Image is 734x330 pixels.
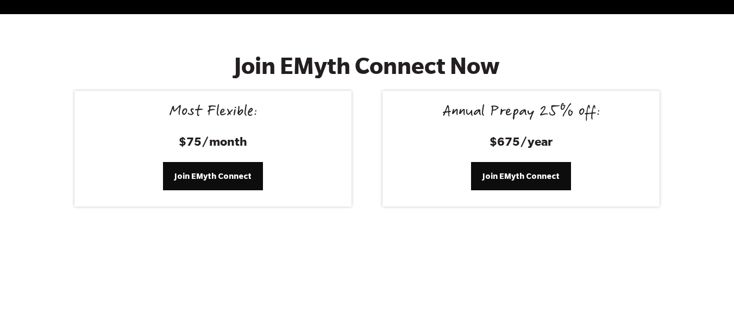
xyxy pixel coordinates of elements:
[396,104,647,122] div: Annual Prepay 25% off:
[174,170,252,182] span: Join EMyth Connect
[396,133,647,150] h3: $675/year
[163,162,263,190] a: Join EMyth Connect
[87,104,338,122] div: Most Flexible:
[680,278,734,330] iframe: Chat Widget
[471,162,571,190] a: Join EMyth Connect
[87,133,338,150] h3: $75/month
[144,52,590,79] h2: Join EMyth Connect Now
[482,170,560,182] span: Join EMyth Connect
